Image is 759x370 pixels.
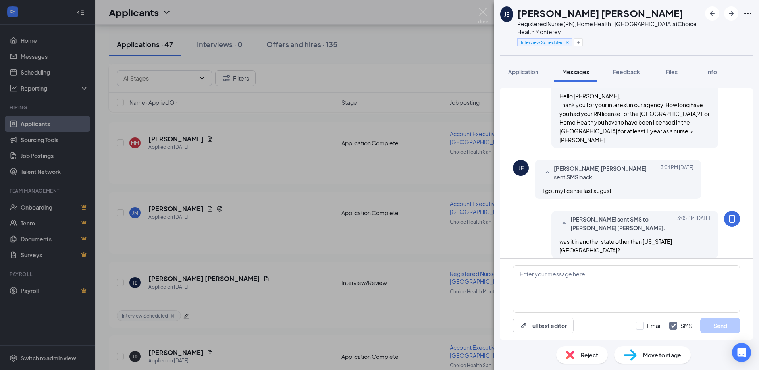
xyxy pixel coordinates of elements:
[554,164,658,181] span: [PERSON_NAME] [PERSON_NAME] sent SMS back.
[643,351,681,359] span: Move to stage
[700,318,740,333] button: Send
[743,9,753,18] svg: Ellipses
[518,164,524,172] div: JE
[732,343,751,362] div: Open Intercom Messenger
[677,215,710,232] span: [DATE] 3:05 PM
[666,68,678,75] span: Files
[543,187,611,194] span: I got my license last august
[726,9,736,18] svg: ArrowRight
[521,39,563,46] span: Interview Scheduled
[574,38,583,46] button: Plus
[581,351,598,359] span: Reject
[562,68,589,75] span: Messages
[576,40,581,45] svg: Plus
[508,68,538,75] span: Application
[559,92,710,143] span: Hello [PERSON_NAME], Thank you for your interest in our agency. How long have you had your RN lic...
[706,68,717,75] span: Info
[705,6,719,21] button: ArrowLeftNew
[661,164,694,181] span: [DATE] 3:04 PM
[504,10,509,18] div: JE
[727,214,737,224] svg: MobileSms
[613,68,640,75] span: Feedback
[707,9,717,18] svg: ArrowLeftNew
[570,215,674,232] span: [PERSON_NAME] sent SMS to [PERSON_NAME] [PERSON_NAME].
[520,322,528,330] svg: Pen
[559,219,569,228] svg: SmallChevronUp
[517,6,683,20] h1: [PERSON_NAME] [PERSON_NAME]
[543,168,552,177] svg: SmallChevronUp
[513,318,574,333] button: Full text editorPen
[724,6,738,21] button: ArrowRight
[559,238,672,254] span: was it in another state other than [US_STATE][GEOGRAPHIC_DATA]?
[564,40,570,45] svg: Cross
[517,20,701,36] div: Registered Nurse (RN), Home Health -[GEOGRAPHIC_DATA] at Choice Health Monterey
